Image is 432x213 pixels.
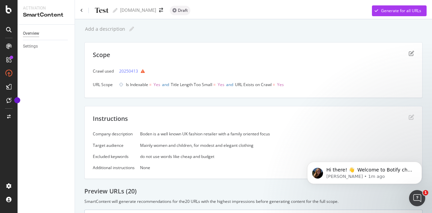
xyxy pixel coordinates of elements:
[93,165,135,170] div: Additional instructions
[126,82,148,87] span: Is Indexable
[171,82,212,87] span: Title Length Too Small
[381,8,421,14] div: Generate for all URLs
[93,114,128,123] div: Instructions
[29,20,115,52] span: Hi there! 👋 Welcome to Botify chat support! Have a question? Reply to this message and our team w...
[84,198,423,204] div: SmartContent will generate recommendations for the 20 URLs with the highest impressions before ge...
[140,131,414,137] div: Boden is a well known UK fashion retailer with a family oriented focus
[423,190,428,195] span: 1
[23,43,70,50] a: Settings
[226,82,233,87] span: and
[154,82,160,87] span: Yes
[409,114,414,120] div: edit
[178,8,188,12] span: Draft
[140,165,414,170] div: None
[93,131,135,137] div: Company description
[218,82,224,87] span: Yes
[23,5,69,11] div: Activation
[120,7,156,14] div: [DOMAIN_NAME]
[140,154,414,159] div: do not use words like cheap and budget
[93,82,114,87] div: URL Scope
[93,68,114,74] div: Crawl used
[80,8,83,12] a: Click to go back
[277,82,284,87] span: Yes
[93,154,135,159] div: Excluded keywords
[84,26,125,32] div: Add a description
[23,11,69,19] div: SmartContent
[129,27,134,31] i: Edit report name
[372,5,427,16] button: Generate for all URLs
[159,8,163,12] div: arrow-right-arrow-left
[14,97,20,103] div: Tooltip anchor
[113,8,117,13] i: Edit report name
[235,82,272,87] span: URL Exists on Crawl
[93,142,135,148] div: Target audience
[93,51,110,59] div: Scope
[140,142,414,148] div: Mainly women and children, for modest and elegant clothing
[23,30,39,37] div: Overview
[84,187,423,196] div: Preview URLs ( 20 )
[162,82,169,87] span: and
[297,148,432,195] iframe: Intercom notifications message
[409,51,414,56] div: edit
[94,6,109,15] div: Test
[273,82,275,87] span: =
[409,190,425,206] iframe: Intercom live chat
[23,43,38,50] div: Settings
[149,82,152,87] span: =
[29,26,116,32] p: Message from Laura, sent 1m ago
[119,68,138,75] a: 20250413
[170,6,190,15] div: neutral label
[23,30,70,37] a: Overview
[213,82,216,87] span: =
